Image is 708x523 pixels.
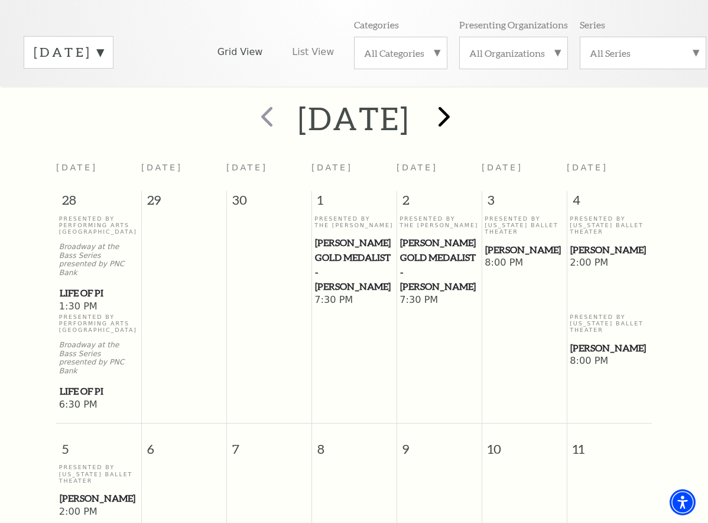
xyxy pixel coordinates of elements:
span: [DATE] [226,163,268,172]
p: Presented By [US_STATE] Ballet Theater [59,464,138,484]
span: 29 [142,191,226,215]
span: 6:30 PM [59,399,138,412]
span: 8 [312,424,397,464]
span: Life of Pi [60,384,138,399]
a: Peter Pan [570,243,649,257]
span: 9 [397,424,482,464]
span: [DATE] [567,163,608,172]
span: [DATE] [141,163,183,172]
p: Series [580,18,605,31]
span: 5 [56,424,141,464]
label: All Series [590,47,696,59]
p: Presented By The [PERSON_NAME] [314,215,394,229]
span: 7:30 PM [400,294,479,307]
a: Peter Pan [485,243,564,257]
span: 1:30 PM [59,301,138,314]
span: 8:00 PM [570,355,649,368]
span: [PERSON_NAME] [60,491,138,506]
span: 8:00 PM [485,257,564,270]
span: [PERSON_NAME] Gold Medalist - [PERSON_NAME] [315,235,393,294]
span: [DATE] [397,163,438,172]
span: [DATE] [482,163,523,172]
span: 2:00 PM [59,506,138,519]
a: Peter Pan [59,491,138,506]
span: 11 [567,424,652,464]
p: Categories [354,18,399,31]
span: [PERSON_NAME] Gold Medalist - [PERSON_NAME] [400,235,478,294]
span: 7:30 PM [314,294,394,307]
h2: [DATE] [298,99,410,137]
span: 4 [567,191,652,215]
a: Life of Pi [59,384,138,399]
label: [DATE] [34,43,103,62]
span: [PERSON_NAME] [570,243,648,257]
span: 6 [142,424,226,464]
span: 28 [56,191,141,215]
p: Presented By The [PERSON_NAME] [400,215,479,229]
a: Peter Pan [570,341,649,356]
span: 1 [312,191,397,215]
span: 3 [482,191,567,215]
p: Presented By Performing Arts [GEOGRAPHIC_DATA] [59,314,138,334]
p: Broadway at the Bass Series presented by PNC Bank [59,243,138,277]
label: All Categories [364,47,437,59]
span: 2 [397,191,482,215]
span: 7 [227,424,311,464]
span: [DATE] [56,163,98,172]
span: [DATE] [311,163,353,172]
span: 30 [227,191,311,215]
span: [PERSON_NAME] [485,243,563,257]
span: [PERSON_NAME] [570,341,648,356]
p: Presented By [US_STATE] Ballet Theater [570,314,649,334]
p: Presented By [US_STATE] Ballet Theater [485,215,564,235]
a: Cliburn Gold Medalist - Aristo Sham [400,235,479,294]
a: Cliburn Gold Medalist - Aristo Sham [314,235,394,294]
span: Life of Pi [60,286,138,301]
span: List View [292,46,334,59]
span: Grid View [217,46,263,59]
span: 2:00 PM [570,257,649,270]
label: All Organizations [469,47,558,59]
a: Life of Pi [59,286,138,301]
span: 10 [482,424,567,464]
button: next [421,98,465,140]
p: Presented By Performing Arts [GEOGRAPHIC_DATA] [59,215,138,235]
p: Broadway at the Bass Series presented by PNC Bank [59,341,138,376]
p: Presented By [US_STATE] Ballet Theater [570,215,649,235]
button: prev [243,98,287,140]
p: Presenting Organizations [459,18,568,31]
div: Accessibility Menu [670,489,696,515]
